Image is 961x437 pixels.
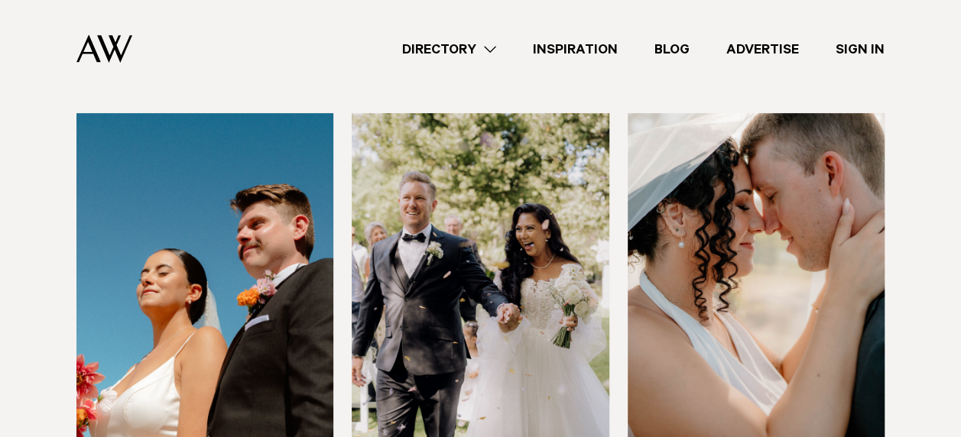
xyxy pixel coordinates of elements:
a: Advertise [708,39,817,60]
img: Auckland Weddings Logo [76,34,132,63]
a: Blog [636,39,708,60]
a: Sign In [817,39,903,60]
a: Directory [384,39,515,60]
a: Inspiration [515,39,636,60]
